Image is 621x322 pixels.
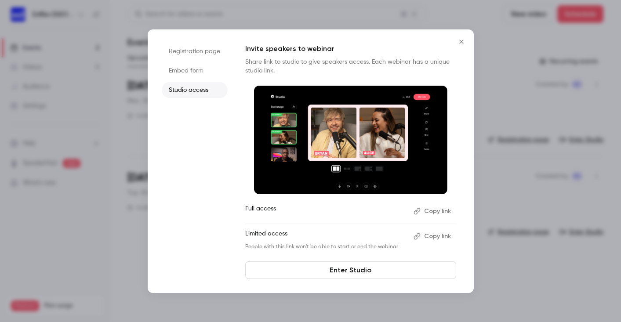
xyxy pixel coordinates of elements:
[162,63,228,79] li: Embed form
[245,58,456,75] p: Share link to studio to give speakers access. Each webinar has a unique studio link.
[245,261,456,279] a: Enter Studio
[162,43,228,59] li: Registration page
[410,229,456,243] button: Copy link
[245,229,407,243] p: Limited access
[245,243,407,250] p: People with this link won't be able to start or end the webinar
[245,204,407,218] p: Full access
[254,86,447,195] img: Invite speakers to webinar
[162,82,228,98] li: Studio access
[245,43,456,54] p: Invite speakers to webinar
[453,33,470,51] button: Close
[410,204,456,218] button: Copy link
